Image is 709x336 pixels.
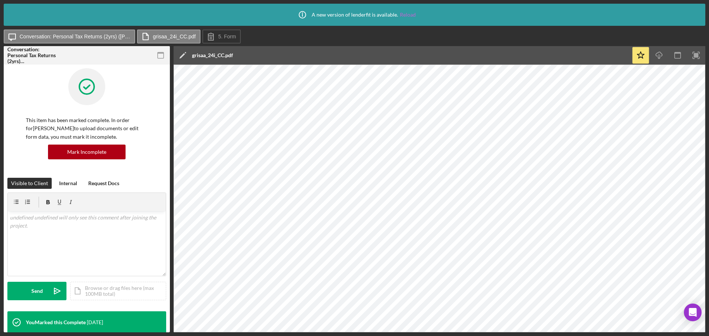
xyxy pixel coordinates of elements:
[684,304,702,321] div: Open Intercom Messenger
[87,319,103,325] time: 2025-08-05 16:35
[4,30,135,44] button: Conversation: Personal Tax Returns (2yrs) ([PERSON_NAME])
[20,34,130,39] label: Conversation: Personal Tax Returns (2yrs) ([PERSON_NAME])
[85,178,123,189] button: Request Docs
[88,178,119,189] div: Request Docs
[192,52,233,58] div: grisaa_24i_CC.pdf
[48,145,126,159] button: Mark Incomplete
[293,6,416,24] div: A new version of lenderfit is available.
[11,178,48,189] div: Visible to Client
[7,282,66,300] button: Send
[218,34,236,39] label: 5. Form
[67,145,106,159] div: Mark Incomplete
[59,178,77,189] div: Internal
[26,116,148,141] p: This item has been marked complete. In order for [PERSON_NAME] to upload documents or edit form d...
[26,319,86,325] div: You Marked this Complete
[31,282,43,300] div: Send
[153,34,196,39] label: grisaa_24i_CC.pdf
[137,30,201,44] button: grisaa_24i_CC.pdf
[202,30,241,44] button: 5. Form
[400,12,416,18] a: Reload
[55,178,81,189] button: Internal
[7,46,59,64] div: Conversation: Personal Tax Returns (2yrs) ([PERSON_NAME])
[7,178,52,189] button: Visible to Client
